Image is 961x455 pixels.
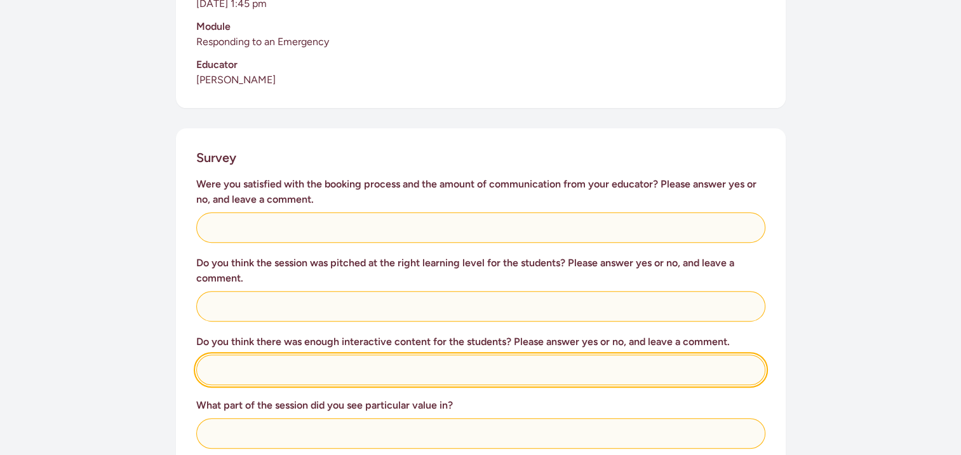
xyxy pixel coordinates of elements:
[196,34,765,50] p: Responding to an Emergency
[196,398,765,413] h3: What part of the session did you see particular value in?
[196,255,765,286] h3: Do you think the session was pitched at the right learning level for the students? Please answer ...
[196,334,765,350] h3: Do you think there was enough interactive content for the students? Please answer yes or no, and ...
[196,57,765,72] h3: Educator
[196,19,765,34] h3: Module
[196,72,765,88] p: [PERSON_NAME]
[196,177,765,207] h3: Were you satisfied with the booking process and the amount of communication from your educator? P...
[196,149,236,166] h2: Survey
